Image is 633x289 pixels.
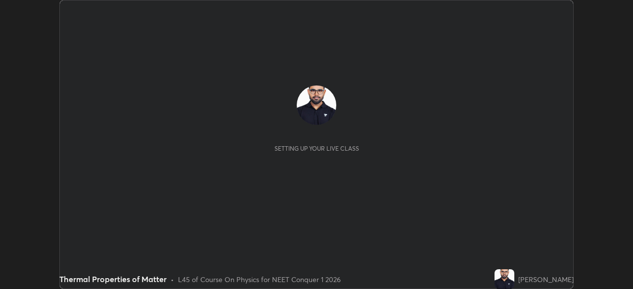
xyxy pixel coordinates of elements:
img: 5c0d771597b348b1998e7a7797b362bf.jpg [297,85,336,125]
div: [PERSON_NAME] [518,274,574,285]
div: Setting up your live class [274,145,359,152]
div: • [171,274,174,285]
div: L45 of Course On Physics for NEET Conquer 1 2026 [178,274,341,285]
div: Thermal Properties of Matter [59,273,167,285]
img: 5c0d771597b348b1998e7a7797b362bf.jpg [495,269,514,289]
